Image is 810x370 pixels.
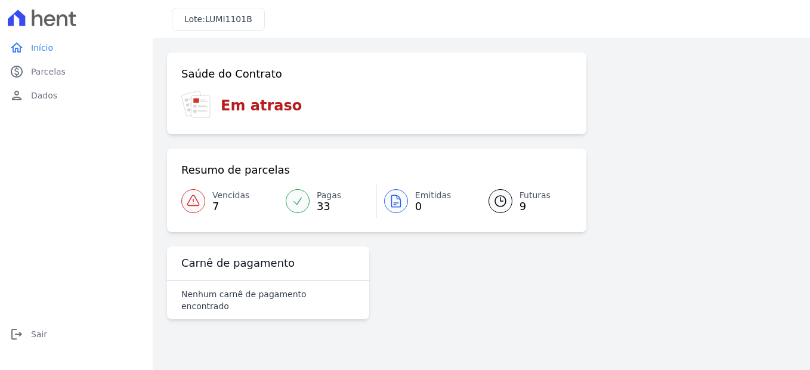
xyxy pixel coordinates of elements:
[31,42,53,54] span: Início
[5,322,148,346] a: logoutSair
[181,184,279,218] a: Vencidas 7
[317,202,341,211] span: 33
[415,189,452,202] span: Emitidas
[10,88,24,103] i: person
[10,327,24,341] i: logout
[5,84,148,107] a: personDados
[31,328,47,340] span: Sair
[520,202,551,211] span: 9
[31,66,66,78] span: Parcelas
[181,163,290,177] h3: Resumo de parcelas
[181,288,355,312] p: Nenhum carnê de pagamento encontrado
[317,189,341,202] span: Pagas
[474,184,572,218] a: Futuras 9
[5,60,148,84] a: paidParcelas
[181,67,282,81] h3: Saúde do Contrato
[279,184,376,218] a: Pagas 33
[221,95,302,116] h3: Em atraso
[10,64,24,79] i: paid
[10,41,24,55] i: home
[5,36,148,60] a: homeInício
[205,14,252,24] span: LUMI1101B
[520,189,551,202] span: Futuras
[212,189,249,202] span: Vencidas
[212,202,249,211] span: 7
[184,13,252,26] h3: Lote:
[377,184,474,218] a: Emitidas 0
[181,256,295,270] h3: Carnê de pagamento
[415,202,452,211] span: 0
[31,90,57,101] span: Dados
